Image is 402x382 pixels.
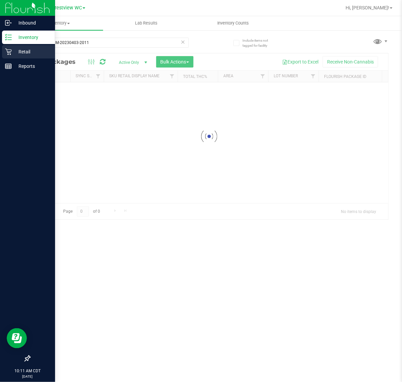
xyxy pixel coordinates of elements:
span: Hi, [PERSON_NAME]! [346,5,389,10]
span: Lab Results [126,20,167,26]
span: Crestview WC [52,5,82,11]
p: Retail [12,48,52,56]
a: Inventory Counts [190,16,277,30]
a: Inventory [16,16,103,30]
span: Include items not tagged for facility [242,38,276,48]
iframe: Resource center [7,328,27,348]
input: Search Package ID, Item Name, SKU, Lot or Part Number... [30,38,189,48]
inline-svg: Inventory [5,34,12,41]
p: [DATE] [3,374,52,379]
inline-svg: Retail [5,48,12,55]
p: 10:11 AM CDT [3,368,52,374]
span: Inventory [16,20,103,26]
span: Clear [181,38,185,46]
inline-svg: Inbound [5,19,12,26]
p: Inventory [12,33,52,41]
p: Inbound [12,19,52,27]
p: Reports [12,62,52,70]
inline-svg: Reports [5,63,12,70]
a: Lab Results [103,16,190,30]
span: Inventory Counts [208,20,258,26]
